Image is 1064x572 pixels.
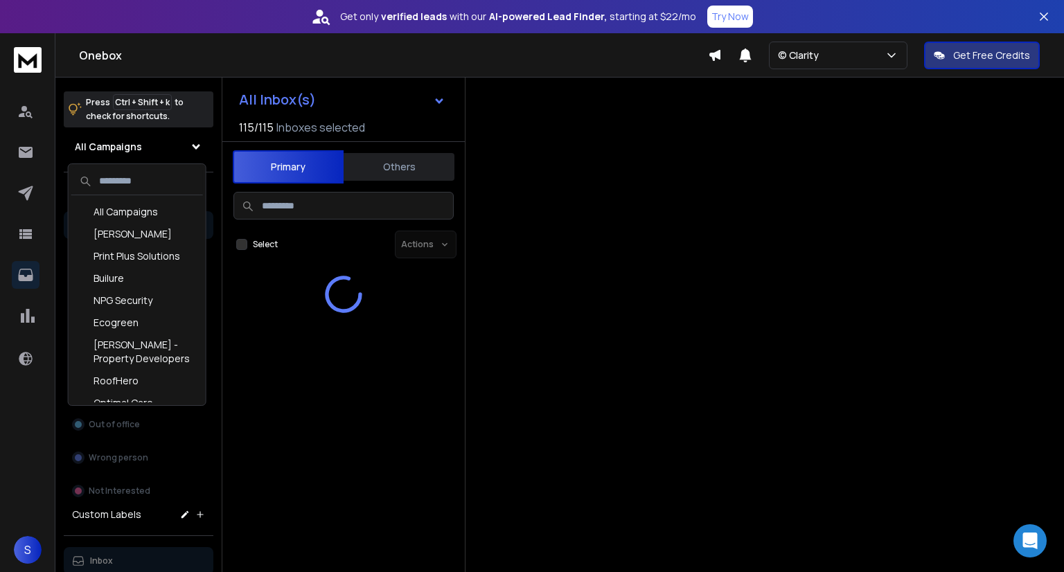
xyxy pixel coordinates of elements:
button: Primary [233,150,344,184]
h3: Filters [64,184,213,203]
h1: All Campaigns [75,140,142,154]
div: All Campaigns [71,201,203,223]
div: Ecogreen [71,312,203,334]
span: 115 / 115 [239,119,274,136]
p: Press to check for shortcuts. [86,96,184,123]
div: Open Intercom Messenger [1013,524,1047,557]
h3: Inboxes selected [276,119,365,136]
p: Get Free Credits [953,48,1030,62]
h1: All Inbox(s) [239,93,316,107]
strong: verified leads [381,10,447,24]
p: © Clarity [778,48,824,62]
button: Others [344,152,454,182]
div: Optimal Care [71,392,203,414]
strong: AI-powered Lead Finder, [489,10,607,24]
span: Ctrl + Shift + k [113,94,172,110]
div: RoofHero [71,370,203,392]
h3: Custom Labels [72,508,141,521]
div: Print Plus Solutions [71,245,203,267]
label: Select [253,239,278,250]
span: S [14,536,42,564]
p: Get only with our starting at $22/mo [340,10,696,24]
img: logo [14,47,42,73]
div: [PERSON_NAME] [71,223,203,245]
div: Builure [71,267,203,289]
p: Try Now [711,10,749,24]
h1: Onebox [79,47,708,64]
div: NPG Security [71,289,203,312]
div: [PERSON_NAME] - Property Developers [71,334,203,370]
